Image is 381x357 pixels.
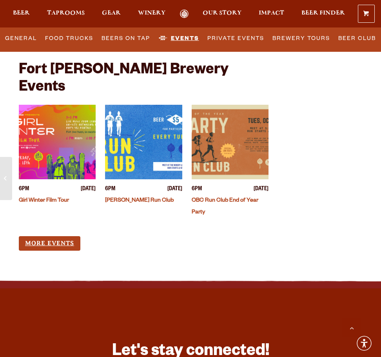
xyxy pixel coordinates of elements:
a: View event details [19,105,96,179]
span: Beer Finder [301,10,345,16]
a: General [2,29,40,47]
a: More Events (opens in a new window) [19,236,80,251]
a: Food Trucks [42,29,96,47]
a: Scroll to top [342,318,361,337]
a: View event details [105,105,182,179]
span: [DATE] [81,186,96,194]
a: [PERSON_NAME] Run Club [105,198,174,204]
span: Our Story [203,10,241,16]
a: Odell Home [174,9,194,18]
a: Beer Club [335,29,379,47]
div: Accessibility Menu [356,335,373,352]
a: Beer Finder [301,9,345,18]
span: Taprooms [47,10,85,16]
span: Beer [13,10,30,16]
a: OBC Run Club End of Year Party [192,198,258,216]
a: View event details [192,105,269,179]
span: 6PM [19,186,29,194]
a: Taprooms [47,9,85,18]
a: Beer [13,9,30,18]
span: 6PM [105,186,115,194]
span: 6PM [192,186,202,194]
a: Winery [138,9,165,18]
a: Our Story [203,9,241,18]
a: Brewery Tours [269,29,333,47]
a: Girl Winter Film Tour [19,198,69,204]
span: [DATE] [254,186,269,194]
h2: Fort [PERSON_NAME] Brewery Events [19,62,269,97]
span: Gear [102,10,121,16]
a: Gear [102,9,121,18]
span: Winery [138,10,165,16]
span: [DATE] [167,186,182,194]
a: Events [156,29,202,47]
a: Impact [259,9,284,18]
a: Private Events [204,29,267,47]
span: Impact [259,10,284,16]
a: Beers on Tap [98,29,153,47]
